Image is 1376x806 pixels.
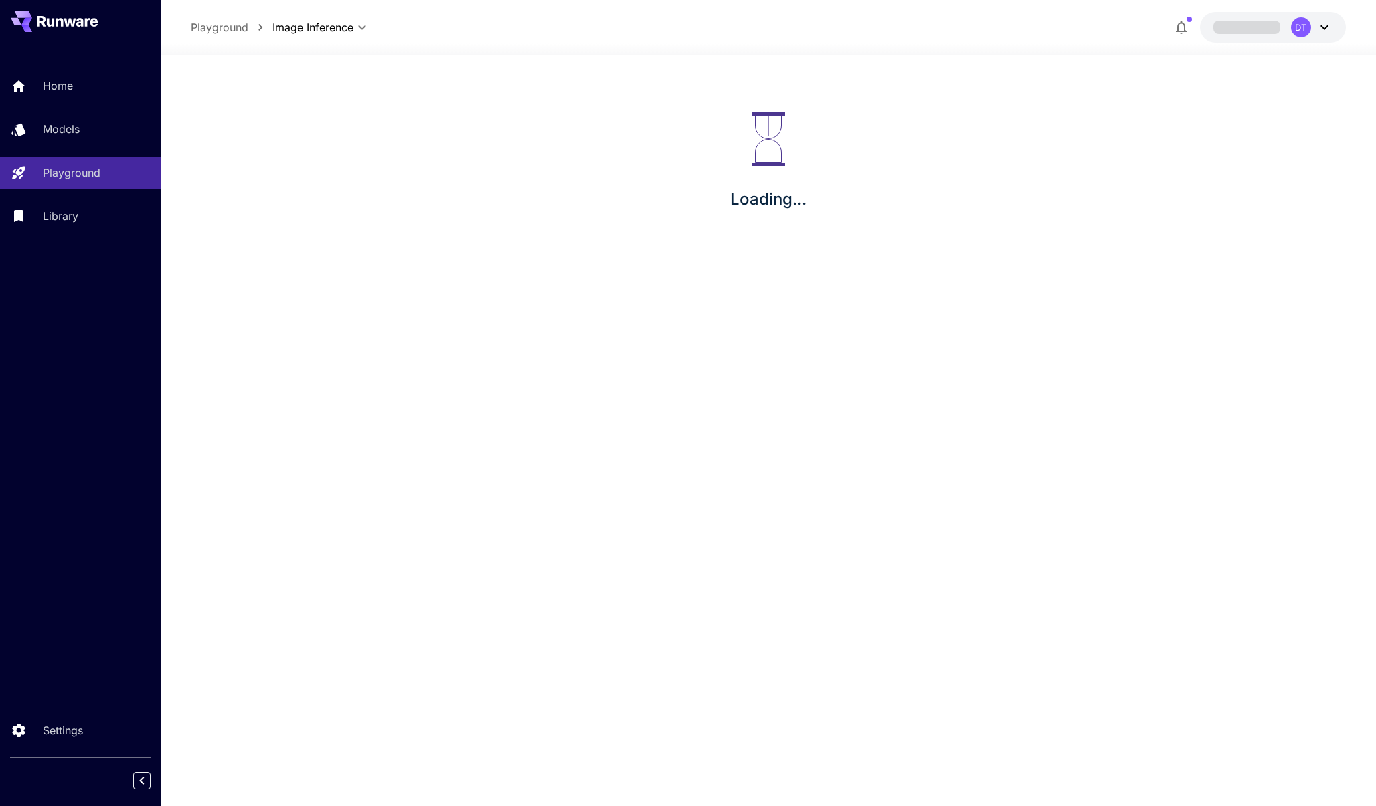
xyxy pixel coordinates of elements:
p: Settings [43,722,83,738]
button: Collapse sidebar [133,772,151,789]
span: Image Inference [272,19,353,35]
p: Loading... [730,187,806,211]
p: Playground [43,165,100,181]
nav: breadcrumb [191,19,272,35]
div: DT [1291,17,1311,37]
p: Models [43,121,80,137]
p: Library [43,208,78,224]
p: Home [43,78,73,94]
div: Collapse sidebar [143,769,161,793]
button: DT [1200,12,1346,43]
a: Playground [191,19,248,35]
